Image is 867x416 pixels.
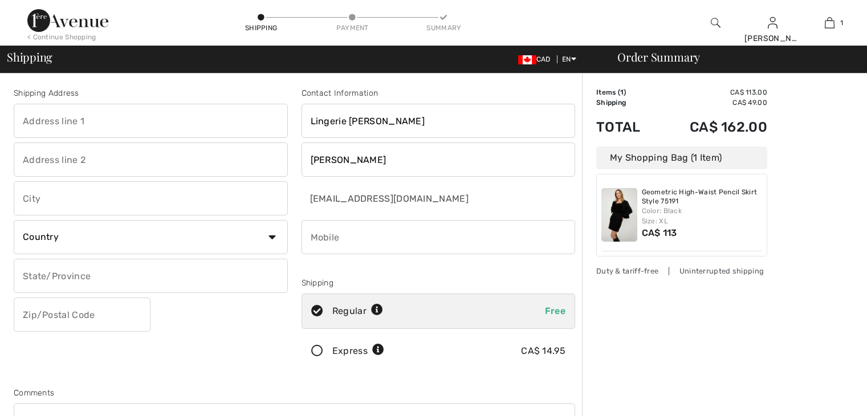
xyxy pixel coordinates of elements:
[244,23,278,33] div: Shipping
[14,87,288,99] div: Shipping Address
[545,305,565,316] span: Free
[302,87,576,99] div: Contact Information
[332,304,383,318] div: Regular
[825,16,835,30] img: My Bag
[27,32,96,42] div: < Continue Shopping
[596,266,767,276] div: Duty & tariff-free | Uninterrupted shipping
[596,108,658,146] td: Total
[658,97,767,108] td: CA$ 49.00
[658,87,767,97] td: CA$ 113.00
[302,277,576,289] div: Shipping
[14,297,150,332] input: Zip/Postal Code
[302,142,576,177] input: Last name
[302,104,576,138] input: First name
[801,16,857,30] a: 1
[744,32,800,44] div: [PERSON_NAME]
[562,55,576,63] span: EN
[604,51,860,63] div: Order Summary
[642,206,763,226] div: Color: Black Size: XL
[332,344,384,358] div: Express
[518,55,536,64] img: Canadian Dollar
[601,188,637,242] img: Geometric High-Waist Pencil Skirt Style 75191
[711,16,721,30] img: search the website
[518,55,555,63] span: CAD
[302,181,507,215] input: E-mail
[840,18,843,28] span: 1
[14,142,288,177] input: Address line 2
[768,17,778,28] a: Sign In
[27,9,108,32] img: 1ère Avenue
[14,259,288,293] input: State/Province
[335,23,369,33] div: Payment
[14,387,575,399] div: Comments
[596,87,658,97] td: Items ( )
[658,108,767,146] td: CA$ 162.00
[620,88,624,96] span: 1
[14,104,288,138] input: Address line 1
[7,51,52,63] span: Shipping
[596,146,767,169] div: My Shopping Bag (1 Item)
[642,188,763,206] a: Geometric High-Waist Pencil Skirt Style 75191
[596,97,658,108] td: Shipping
[642,227,677,238] span: CA$ 113
[426,23,461,33] div: Summary
[521,344,565,358] div: CA$ 14.95
[302,220,576,254] input: Mobile
[768,16,778,30] img: My Info
[14,181,288,215] input: City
